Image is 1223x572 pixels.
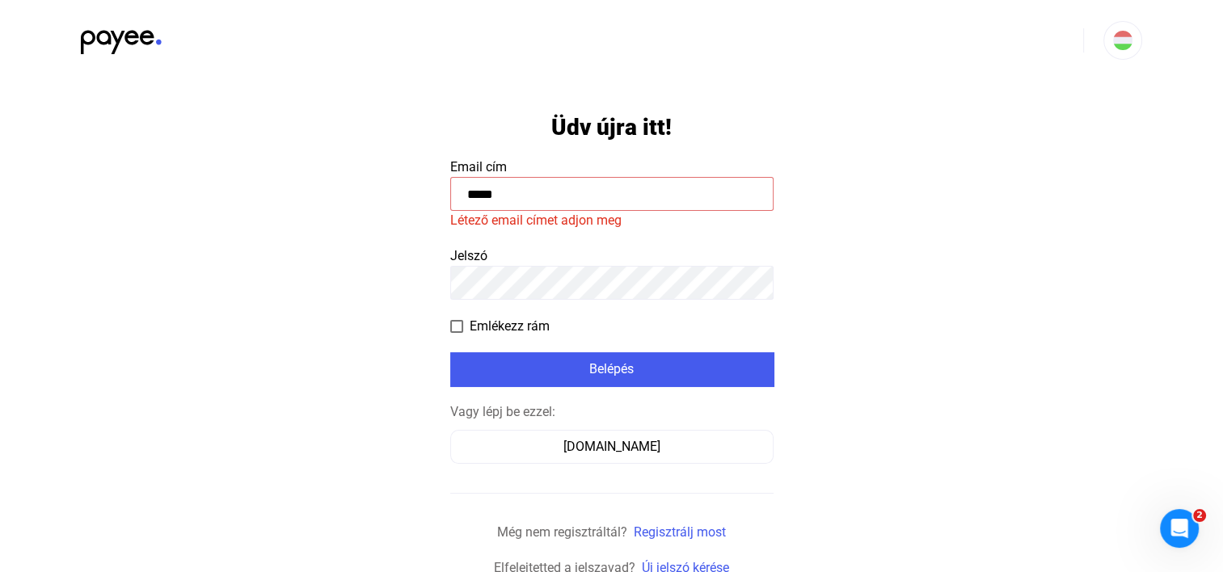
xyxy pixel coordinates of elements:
a: Regisztrálj most [634,524,726,540]
button: [DOMAIN_NAME] [450,430,774,464]
span: Még nem regisztráltál? [497,524,627,540]
button: Belépés [450,352,774,386]
img: black-payee-blue-dot.svg [81,21,162,54]
mat-error: Létező email címet adjon meg [450,211,774,230]
span: Email cím [450,159,507,175]
div: Vagy lépj be ezzel: [450,402,774,422]
span: Emlékezz rám [470,317,550,336]
span: Jelszó [450,248,487,263]
iframe: Intercom live chat [1160,509,1199,548]
a: [DOMAIN_NAME] [450,439,774,454]
div: [DOMAIN_NAME] [456,437,768,456]
span: 2 [1193,509,1206,522]
div: Belépés [455,360,769,379]
h1: Üdv újra itt! [551,113,672,141]
button: HU [1103,21,1142,60]
img: HU [1113,31,1132,50]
